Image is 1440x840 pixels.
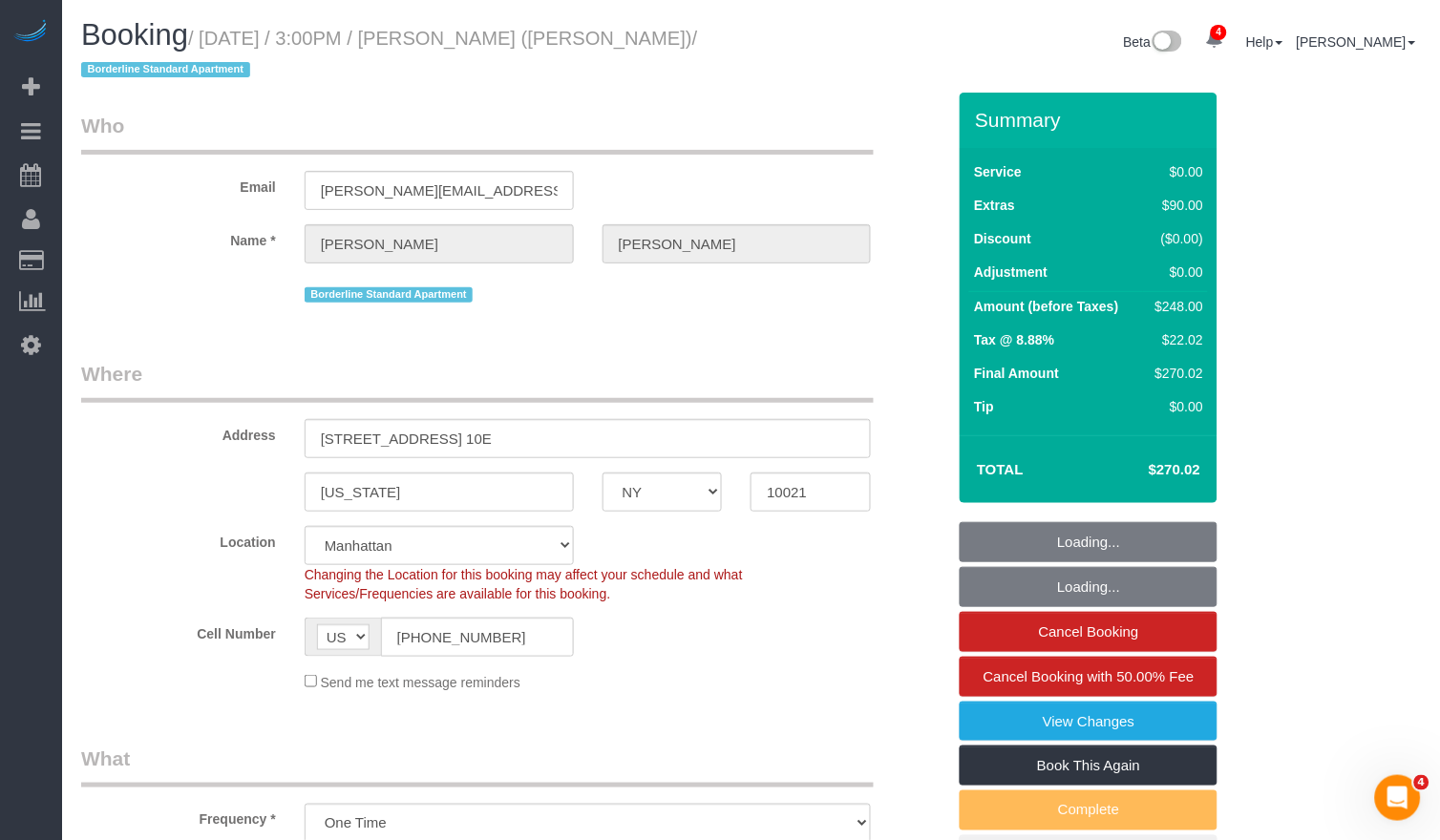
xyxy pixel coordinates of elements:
[974,262,1048,282] label: Adjustment
[974,196,1015,215] label: Extras
[975,109,1208,131] h3: Summary
[81,745,874,787] legend: What
[1148,297,1203,316] div: $248.00
[1246,34,1283,50] a: Help
[81,28,698,81] span: /
[974,162,1022,181] label: Service
[974,229,1031,248] label: Discount
[1124,34,1183,50] a: Beta
[1196,19,1233,61] a: 4
[1297,34,1416,50] a: [PERSON_NAME]
[974,364,1059,383] label: Final Amount
[1148,162,1203,181] div: $0.00
[1151,31,1182,55] img: New interface
[974,397,994,416] label: Tip
[1211,25,1227,40] span: 4
[1414,775,1429,790] span: 4
[1148,196,1203,215] div: $90.00
[381,618,574,657] input: Cell Number
[751,472,871,512] input: Zip Code
[974,330,1054,349] label: Tax @ 8.88%
[960,745,1218,786] a: Book This Again
[81,28,698,81] small: / [DATE] / 3:00PM / [PERSON_NAME] ([PERSON_NAME])
[67,224,290,250] label: Name *
[67,171,290,197] label: Email
[1148,330,1203,349] div: $22.02
[321,675,520,690] span: Send me text message reminders
[960,657,1218,697] a: Cancel Booking with 50.00% Fee
[1091,462,1200,478] h4: $270.02
[977,461,1024,477] strong: Total
[984,668,1195,684] span: Cancel Booking with 50.00% Fee
[305,171,574,210] input: Email
[1148,262,1203,282] div: $0.00
[1148,397,1203,416] div: $0.00
[305,287,474,303] span: Borderline Standard Apartment
[1375,775,1421,821] iframe: Intercom live chat
[305,472,574,512] input: City
[81,112,874,155] legend: Who
[305,224,574,263] input: First Name
[67,526,290,552] label: Location
[67,618,290,643] label: Cell Number
[1148,229,1203,248] div: ($0.00)
[67,419,290,445] label: Address
[1148,364,1203,383] div: $270.02
[11,19,50,46] img: Automaid Logo
[81,62,250,77] span: Borderline Standard Apartment
[81,18,188,52] span: Booking
[974,297,1118,316] label: Amount (before Taxes)
[960,702,1218,742] a: View Changes
[960,612,1218,652] a: Cancel Booking
[603,224,872,263] input: Last Name
[67,804,290,829] label: Frequency *
[305,567,743,601] span: Changing the Location for this booking may affect your schedule and what Services/Frequencies are...
[81,360,874,403] legend: Where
